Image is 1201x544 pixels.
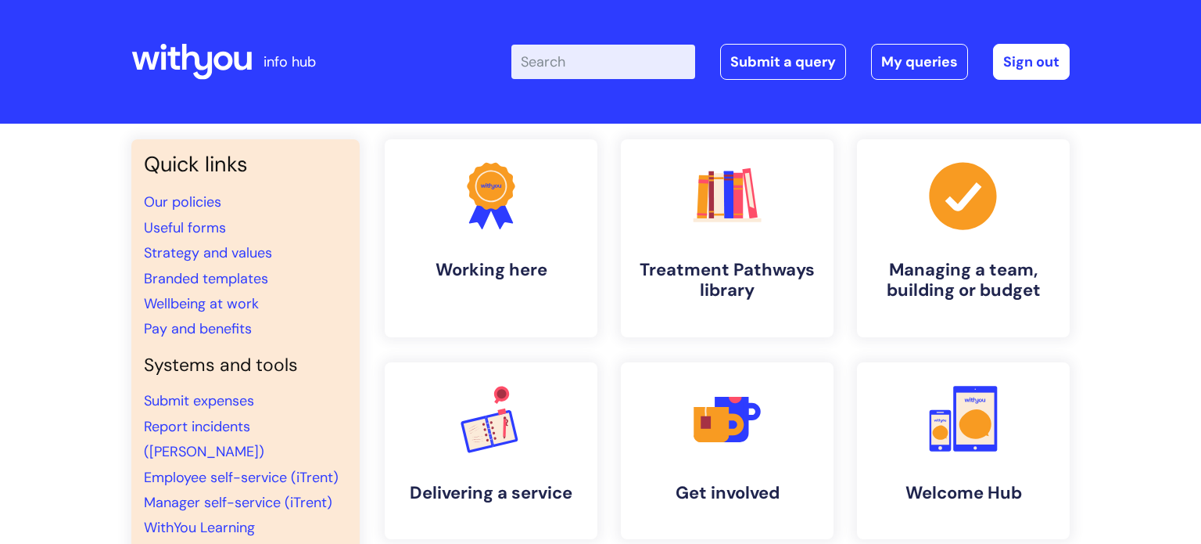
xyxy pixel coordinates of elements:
h4: Get involved [633,483,821,503]
a: Welcome Hub [857,362,1070,539]
p: info hub [264,49,316,74]
a: Submit expenses [144,391,254,410]
a: Submit a query [720,44,846,80]
a: Strategy and values [144,243,272,262]
h4: Delivering a service [397,483,585,503]
h4: Treatment Pathways library [633,260,821,301]
a: Get involved [621,362,834,539]
h4: Welcome Hub [869,483,1057,503]
a: Manager self-service (iTrent) [144,493,332,512]
a: Sign out [993,44,1070,80]
h3: Quick links [144,152,347,177]
a: Delivering a service [385,362,597,539]
input: Search [511,45,695,79]
a: Useful forms [144,218,226,237]
div: | - [511,44,1070,80]
a: Wellbeing at work [144,294,259,313]
a: Managing a team, building or budget [857,139,1070,337]
h4: Managing a team, building or budget [869,260,1057,301]
h4: Systems and tools [144,355,347,376]
a: WithYou Learning [144,518,255,537]
a: Report incidents ([PERSON_NAME]) [144,417,264,461]
h4: Working here [397,260,585,280]
a: Treatment Pathways library [621,139,834,337]
a: Our policies [144,193,221,211]
a: Pay and benefits [144,319,252,338]
a: My queries [871,44,968,80]
a: Branded templates [144,269,268,288]
a: Employee self-service (iTrent) [144,468,339,487]
a: Working here [385,139,597,337]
